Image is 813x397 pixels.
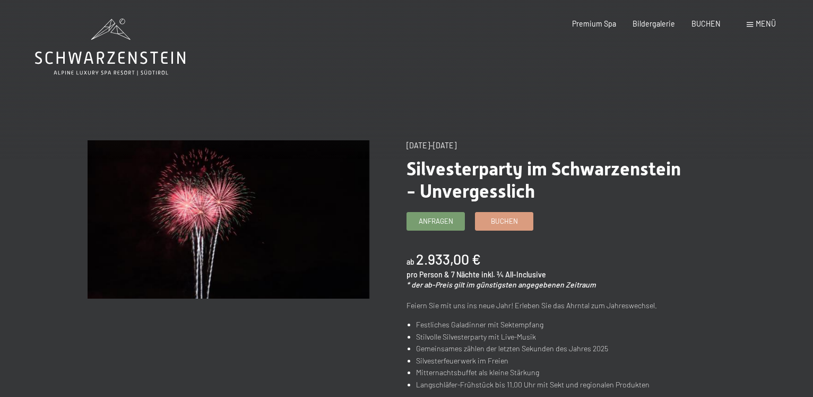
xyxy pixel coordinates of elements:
[406,158,681,202] span: Silvesterparty im Schwarzenstein - Unvergesslich
[416,319,688,331] li: Festliches Galadinner mit Sektempfang
[491,216,518,226] span: Buchen
[633,19,675,28] a: Bildergalerie
[451,270,480,279] span: 7 Nächte
[691,19,721,28] a: BUCHEN
[416,355,688,367] li: Silvesterfeuerwerk im Freien
[406,141,456,150] span: [DATE]–[DATE]
[416,331,688,343] li: Stilvolle Silvesterparty mit Live-Musik
[416,379,688,391] li: Langschläfer-Frühstück bis 11.00 Uhr mit Sekt und regionalen Produkten
[406,280,596,289] em: * der ab-Preis gilt im günstigsten angegebenen Zeitraum
[475,213,533,230] a: Buchen
[406,270,449,279] span: pro Person &
[419,216,453,226] span: Anfragen
[481,270,546,279] span: inkl. ¾ All-Inclusive
[416,343,688,355] li: Gemeinsames zählen der letzten Sekunden des Jahres 2025
[416,250,481,267] b: 2.933,00 €
[406,300,688,312] p: Feiern Sie mit uns ins neue Jahr! Erleben Sie das Ahrntal zum Jahreswechsel.
[88,140,369,299] img: Silvesterparty im Schwarzenstein - Unvergesslich
[406,257,414,266] span: ab
[407,213,464,230] a: Anfragen
[756,19,776,28] span: Menü
[572,19,616,28] a: Premium Spa
[416,367,688,379] li: Mitternachtsbuffet als kleine Stärkung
